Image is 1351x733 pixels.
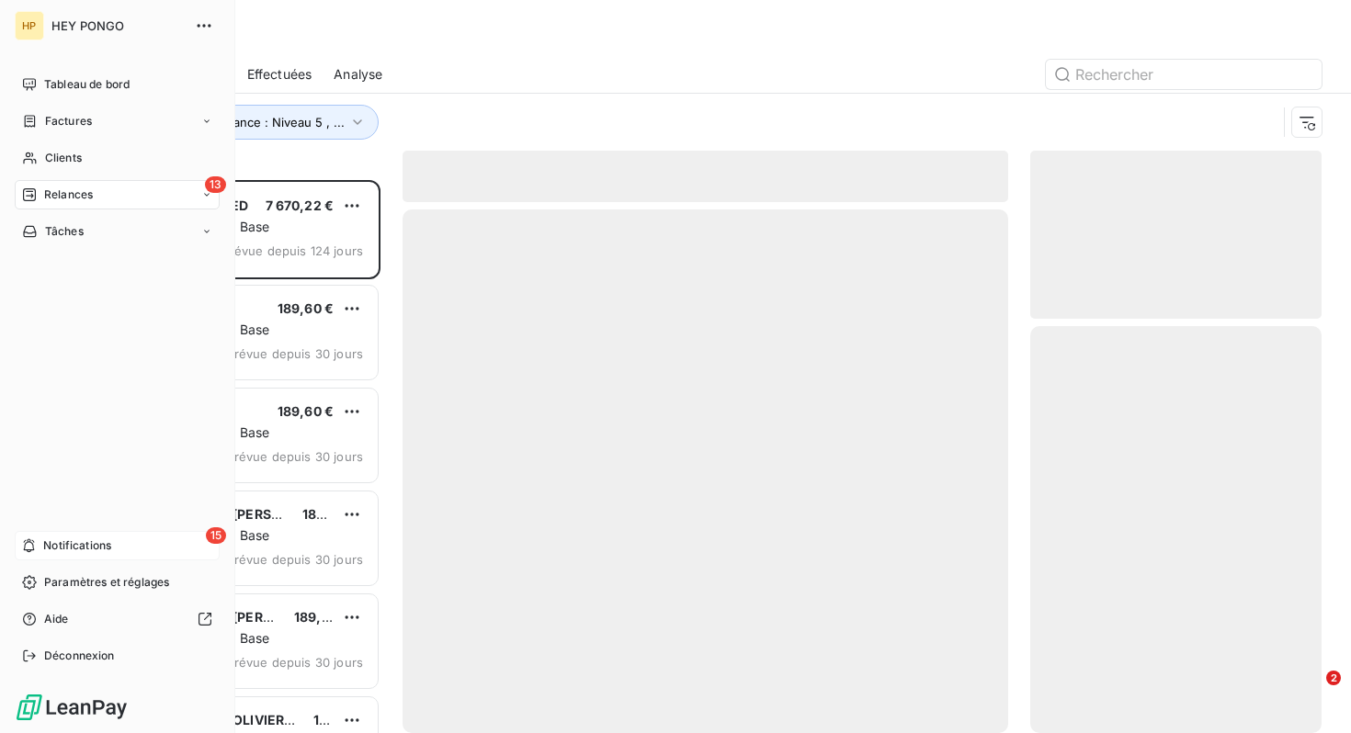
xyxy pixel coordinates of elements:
input: Rechercher [1046,60,1322,89]
span: Effectuées [247,65,312,84]
span: prévue depuis 30 jours [227,552,363,567]
span: Factures [45,113,92,130]
span: A L'OMBRE DES [PERSON_NAME] [130,609,343,625]
a: Aide [15,604,220,634]
span: 189,60 € [302,506,358,522]
span: A L'OMBRE DES [PERSON_NAME] - Bondues [130,506,413,522]
span: 15 [206,527,226,544]
img: Logo LeanPay [15,693,129,722]
span: Déconnexion [44,648,115,664]
span: Aide [44,611,69,627]
span: 189,60 € [278,300,334,316]
button: Niveau de relance : Niveau 5 , ... [131,105,379,140]
span: 2 [1326,671,1341,685]
span: Analyse [334,65,382,84]
span: 189,60 € [313,712,369,727]
span: prévue depuis 30 jours [227,655,363,670]
div: HP [15,11,44,40]
span: 189,60 € [278,403,334,419]
span: Niveau de relance : Niveau 5 , ... [157,115,345,130]
iframe: Intercom live chat [1289,671,1333,715]
span: prévue depuis 30 jours [227,346,363,361]
span: 13 [205,176,226,193]
span: Relances [44,186,93,203]
span: Clients [45,150,82,166]
span: prévue depuis 124 jours [222,243,363,258]
span: Paramètres et réglages [44,574,169,591]
span: HEY PONGO [51,18,184,33]
span: Notifications [43,537,111,554]
span: Tableau de bord [44,76,130,93]
span: 7 670,22 € [266,197,335,213]
span: Tâches [45,223,84,240]
span: prévue depuis 30 jours [227,449,363,464]
span: 189,60 € [294,609,350,625]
